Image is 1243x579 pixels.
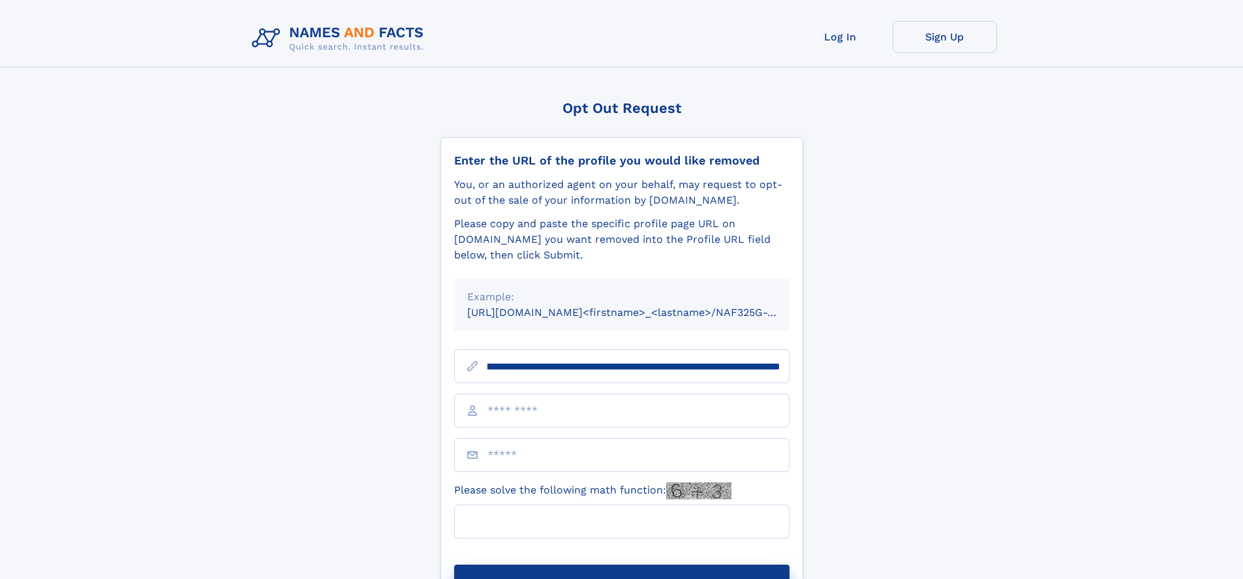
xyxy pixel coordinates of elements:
[893,21,997,53] a: Sign Up
[467,306,814,319] small: [URL][DOMAIN_NAME]<firstname>_<lastname>/NAF325G-xxxxxxxx
[467,289,776,305] div: Example:
[788,21,893,53] a: Log In
[454,153,790,168] div: Enter the URL of the profile you would like removed
[454,177,790,208] div: You, or an authorized agent on your behalf, may request to opt-out of the sale of your informatio...
[440,100,803,116] div: Opt Out Request
[454,216,790,263] div: Please copy and paste the specific profile page URL on [DOMAIN_NAME] you want removed into the Pr...
[454,482,731,499] label: Please solve the following math function:
[247,21,435,56] img: Logo Names and Facts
